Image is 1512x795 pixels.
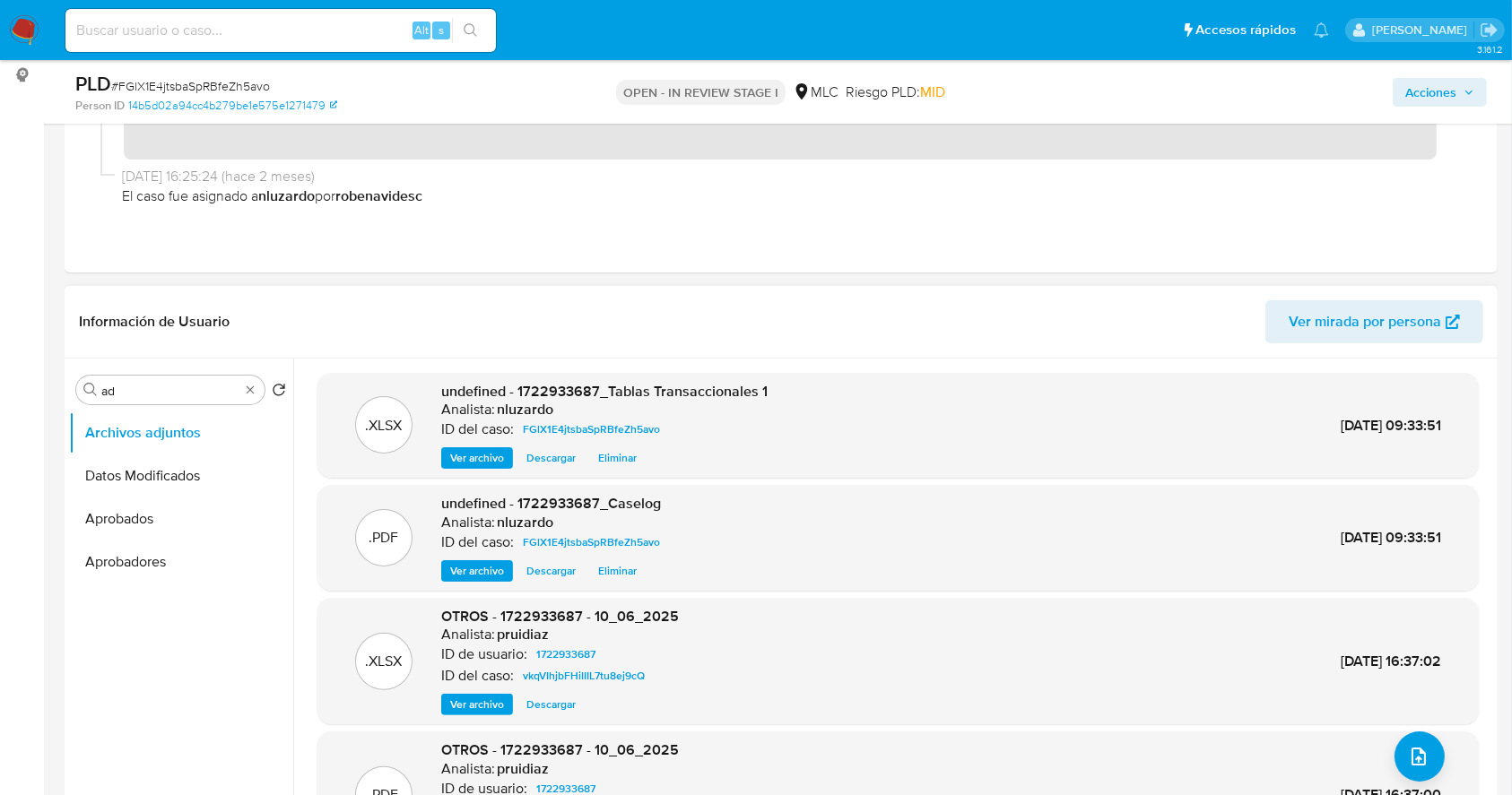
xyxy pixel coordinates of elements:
span: MID [920,82,945,102]
span: [DATE] 16:37:02 [1341,651,1441,671]
span: Eliminar [598,449,637,467]
button: Descargar [517,560,585,582]
span: undefined - 1722933687_Caselog [441,493,661,514]
button: Ver archivo [441,447,513,469]
a: Notificaciones [1314,22,1329,38]
input: Buscar usuario o caso... [65,19,496,42]
button: Eliminar [589,560,646,582]
div: MLC [793,82,839,102]
h6: nluzardo [497,401,553,419]
span: undefined - 1722933687_Tablas Transaccionales 1 [441,381,768,402]
p: ID del caso: [441,533,514,551]
p: ID del caso: [441,667,514,685]
button: Ver archivo [441,560,513,582]
span: s [439,22,444,39]
span: vkqVIhjbFHiIIIL7tu8ej9cQ [523,665,645,687]
button: Buscar [83,383,98,397]
span: [DATE] 09:33:51 [1341,415,1441,436]
p: .PDF [369,528,399,548]
a: FGlX1E4jtsbaSpRBfeZh5avo [516,419,667,440]
span: FGlX1E4jtsbaSpRBfeZh5avo [523,531,660,553]
input: Buscar [101,383,239,399]
span: Ver archivo [450,562,504,580]
span: [DATE] 09:33:51 [1341,527,1441,548]
span: OTROS - 1722933687 - 10_06_2025 [441,739,679,760]
button: Archivos adjuntos [69,411,293,454]
p: .XLSX [366,652,403,671]
span: # FGlX1E4jtsbaSpRBfeZh5avo [111,77,270,95]
a: vkqVIhjbFHiIIIL7tu8ej9cQ [516,665,652,687]
span: OTROS - 1722933687 - 10_06_2025 [441,606,679,626]
a: FGlX1E4jtsbaSpRBfeZh5avo [516,531,667,553]
p: .XLSX [366,416,403,436]
span: Ver mirada por persona [1289,300,1441,343]
span: Ver archivo [450,449,504,467]
button: Datos Modificados [69,454,293,497]
p: Analista: [441,626,495,644]
p: ID del caso: [441,420,514,438]
span: Ver archivo [450,696,504,713]
button: search-icon [452,18,489,43]
a: 1722933687 [529,644,603,665]
span: Eliminar [598,562,637,580]
b: Person ID [75,98,125,114]
span: 1722933687 [536,644,595,665]
button: Ver archivo [441,694,513,715]
p: Analista: [441,401,495,419]
button: Descargar [517,694,585,715]
button: Descargar [517,447,585,469]
b: PLD [75,69,111,98]
button: Eliminar [589,447,646,469]
button: Ver mirada por persona [1265,300,1483,343]
span: Descargar [526,449,576,467]
h6: pruidiaz [497,760,549,778]
span: Alt [414,22,429,39]
span: Accesos rápidos [1195,21,1296,39]
span: Descargar [526,562,576,580]
button: Aprobados [69,497,293,540]
h1: Información de Usuario [79,313,230,331]
span: 3.161.2 [1477,42,1503,56]
button: upload-file [1395,731,1445,782]
p: OPEN - IN REVIEW STAGE I [616,80,786,105]
a: Salir [1480,21,1499,39]
span: Acciones [1405,78,1456,107]
p: ID de usuario: [441,645,527,663]
button: Acciones [1393,78,1487,107]
button: Aprobadores [69,540,293,583]
p: nicolas.luzardo@mercadolibre.com [1372,22,1473,39]
button: Volver al orden por defecto [272,383,286,402]
span: Riesgo PLD: [846,82,945,102]
button: Borrar [243,383,257,397]
a: 14b5d02a94cc4b279be1e575e1271479 [128,98,337,114]
p: Analista: [441,514,495,531]
h6: pruidiaz [497,626,549,644]
p: Analista: [441,760,495,778]
h6: nluzardo [497,514,553,531]
span: FGlX1E4jtsbaSpRBfeZh5avo [523,419,660,440]
span: Descargar [526,696,576,713]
